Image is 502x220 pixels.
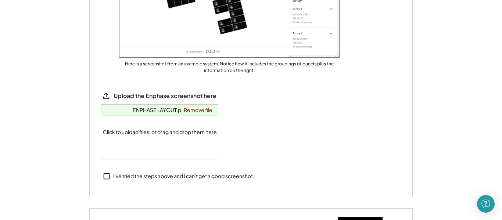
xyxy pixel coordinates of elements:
[101,105,219,159] div: Click to upload files, or drag and drop them here
[181,105,215,115] a: Remove file
[119,61,340,74] div: Here is a screenshot from an example system. Notice how it includes the groupings of panels plus ...
[133,107,187,113] a: ENPHASE LAYOUT.png
[477,195,495,213] div: Open Intercom Messenger
[113,173,254,180] div: I've tried the steps above and I can't get a good screenshot.
[114,92,216,100] div: Upload the Enphase screenshot here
